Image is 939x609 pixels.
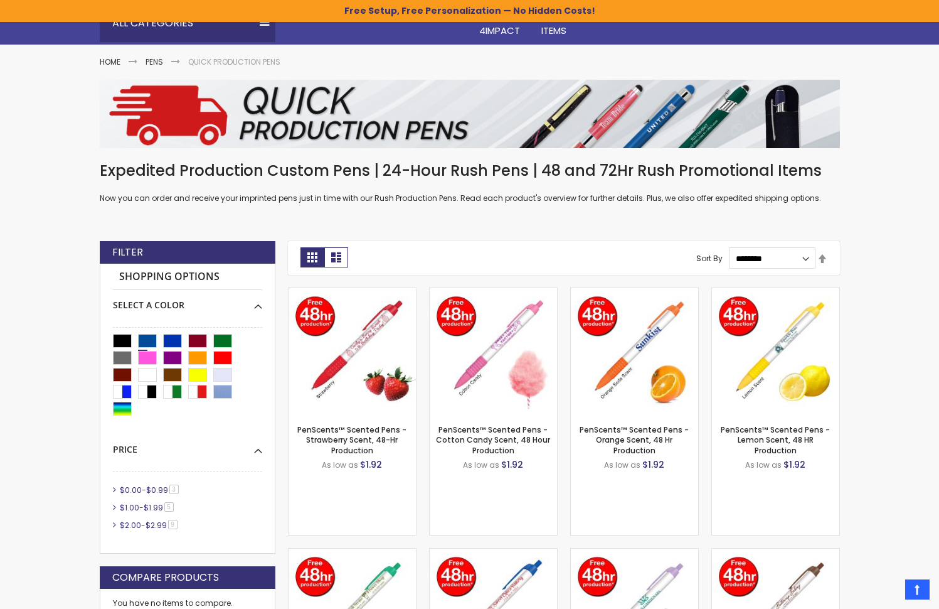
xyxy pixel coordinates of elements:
[168,520,178,529] span: 9
[716,11,756,24] span: Specials
[146,485,168,495] span: $0.99
[169,485,179,494] span: 3
[146,520,167,531] span: $2.99
[146,57,163,67] a: Pens
[642,458,664,471] span: $1.92
[322,460,358,470] span: As low as
[289,548,416,559] a: PenScents™ Scented Pens - Floral Scent, 48 HR Production
[117,502,178,513] a: $1.00-$1.995
[113,290,262,311] div: Select A Color
[580,424,689,455] a: PenScents™ Scented Pens - Orange Scent, 48 Hr Production
[571,288,698,298] a: PenScents™ Scented Pens - Orange Scent, 48 Hr Production
[100,80,840,148] img: Quick Production Pens
[100,4,275,42] div: All Categories
[144,502,163,513] span: $1.99
[117,520,182,531] a: $2.00-$2.999
[297,424,406,455] a: PenScents™ Scented Pens - Strawberry Scent, 48-Hr Production
[783,458,805,471] span: $1.92
[100,57,120,67] a: Home
[120,485,142,495] span: $0.00
[541,11,626,37] span: 4PROMOTIONAL ITEMS
[571,288,698,416] img: PenScents™ Scented Pens - Orange Scent, 48 Hr Production
[113,264,262,291] strong: Shopping Options
[745,460,782,470] span: As low as
[164,502,174,512] span: 5
[712,288,839,416] img: PenScents™ Scented Pens - Lemon Scent, 48 HR Production
[436,424,550,455] a: PenScents™ Scented Pens - Cotton Candy Scent, 48 Hour Production
[836,575,939,609] iframe: Google Customer Reviews
[188,57,280,67] strong: Quick Production Pens
[463,460,499,470] span: As low as
[289,288,416,416] img: PenScents™ Scented Pens - Strawberry Scent, 48-Hr Production
[112,245,143,259] strong: Filter
[360,458,382,471] span: $1.92
[100,161,840,181] h1: Expedited Production Custom Pens | 24-Hour Rush Pens | 48 and 72Hr Rush Promotional Items
[300,247,324,267] strong: Grid
[311,11,337,24] span: Home
[430,288,557,416] img: PenScents™ Scented Pens - Cotton Candy Scent, 48 Hour Production
[113,434,262,456] div: Price
[117,485,183,495] a: $0.00-$0.993
[696,253,723,264] label: Sort By
[712,288,839,298] a: PenScents™ Scented Pens - Lemon Scent, 48 HR Production
[100,193,840,203] p: Now you can order and receive your imprinted pens just in time with our Rush Production Pens. Rea...
[777,11,801,24] span: Blog
[424,11,459,24] span: Pencils
[120,520,141,531] span: $2.00
[501,458,523,471] span: $1.92
[430,548,557,559] a: PenScents™ Scented Pens - Buttercream Scent, 48HR Production
[469,4,531,45] a: 4Pens4impact
[479,11,521,37] span: 4Pens 4impact
[531,4,636,45] a: 4PROMOTIONALITEMS
[120,502,139,513] span: $1.00
[430,288,557,298] a: PenScents™ Scented Pens - Cotton Candy Scent, 48 Hour Production
[659,11,682,24] span: Rush
[604,460,640,470] span: As low as
[721,424,830,455] a: PenScents™ Scented Pens - Lemon Scent, 48 HR Production
[112,571,219,585] strong: Compare Products
[289,288,416,298] a: PenScents™ Scented Pens - Strawberry Scent, 48-Hr Production
[571,548,698,559] a: PenScents™ Scented Pens - Lavender Scent, 48HR Production
[369,11,391,24] span: Pens
[712,548,839,559] a: PenScents™ Scented Pens - Chocolate Scent, 48 HR Production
